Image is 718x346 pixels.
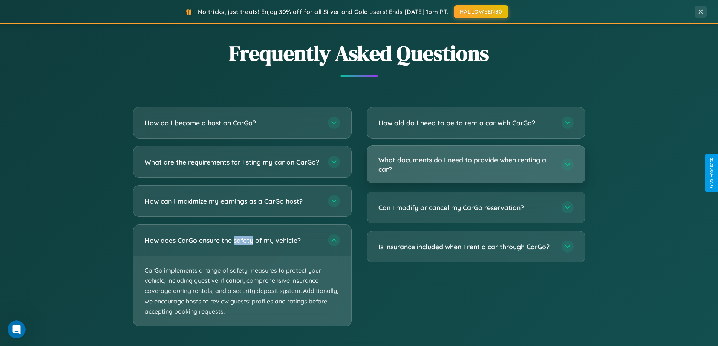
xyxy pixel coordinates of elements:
h2: Frequently Asked Questions [133,39,585,68]
h3: Is insurance included when I rent a car through CarGo? [378,242,554,251]
button: HALLOWEEN30 [454,5,508,18]
h3: Can I modify or cancel my CarGo reservation? [378,203,554,212]
h3: What are the requirements for listing my car on CarGo? [145,157,320,167]
h3: How do I become a host on CarGo? [145,118,320,128]
h3: How does CarGo ensure the safety of my vehicle? [145,236,320,245]
p: CarGo implements a range of safety measures to protect your vehicle, including guest verification... [133,256,351,326]
h3: What documents do I need to provide when renting a car? [378,155,554,174]
iframe: Intercom live chat [8,320,26,338]
span: No tricks, just treats! Enjoy 30% off for all Silver and Gold users! Ends [DATE] 1pm PT. [198,8,448,15]
h3: How can I maximize my earnings as a CarGo host? [145,197,320,206]
h3: How old do I need to be to rent a car with CarGo? [378,118,554,128]
div: Give Feedback [709,158,714,188]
